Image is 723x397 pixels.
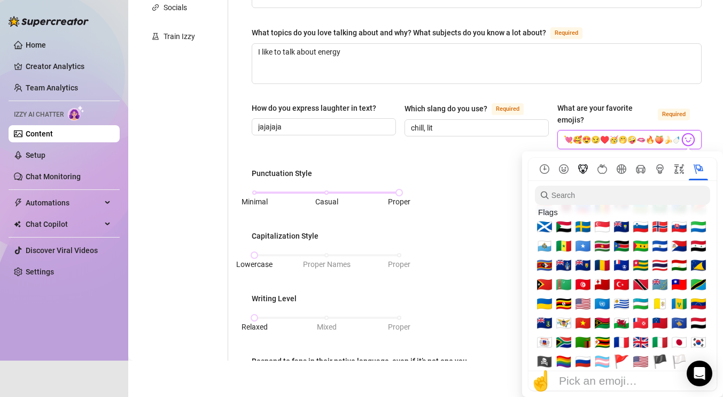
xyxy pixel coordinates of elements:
label: Writing Level [252,293,304,304]
div: Which slang do you use? [405,103,487,114]
a: Content [26,129,53,138]
input: What are your favorite emojis? [564,133,679,147]
div: Writing Level [252,293,297,304]
div: Train Izzy [164,30,195,42]
span: Proper Names [303,260,351,269]
a: Creator Analytics [26,58,111,75]
span: Required [658,109,690,120]
img: Chat Copilot [14,220,21,228]
span: thunderbolt [14,198,22,207]
span: Proper [388,197,410,206]
span: Required [550,27,582,39]
div: What topics do you love talking about and why? What subjects do you know a lot about? [252,27,546,39]
label: Punctuation Style [252,167,320,179]
a: Discover Viral Videos [26,246,98,255]
a: Setup [26,151,45,159]
div: Open Intercom Messenger [687,361,712,386]
textarea: What topics do you love talking about and why? What subjects do you know a lot about? [252,44,701,83]
span: Automations [26,194,102,211]
div: Capitalization Style [252,230,318,242]
img: logo-BBDzfeDw.svg [9,16,89,27]
a: Settings [26,268,54,276]
span: Required [492,103,524,115]
span: Chat Copilot [26,216,102,233]
img: AI Chatter [68,105,84,121]
input: Which slang do you use? [411,122,540,134]
a: Home [26,41,46,49]
span: Mixed [317,323,337,331]
div: What are your favorite emojis? [557,102,654,126]
label: How do you express laughter in text? [252,102,384,114]
input: How do you express laughter in text? [258,121,387,133]
label: Capitalization Style [252,230,326,242]
label: What are your favorite emojis? [557,102,702,126]
a: Chat Monitoring [26,172,81,181]
div: Punctuation Style [252,167,312,179]
label: Which slang do you use? [405,102,535,115]
div: Respond to fans in their native language, even if it’s not one you speak. [252,355,469,379]
span: Casual [315,197,338,206]
span: Relaxed [242,323,268,331]
span: Izzy AI Chatter [14,110,64,120]
label: Respond to fans in their native language, even if it’s not one you speak. [252,355,477,379]
label: What topics do you love talking about and why? What subjects do you know a lot about? [252,26,594,39]
a: Team Analytics [26,83,78,92]
img: svg%3e [681,133,695,147]
span: Proper [388,323,410,331]
span: experiment [152,33,159,40]
span: link [152,4,159,11]
span: Minimal [242,197,268,206]
span: Lowercase [236,260,273,269]
div: Socials [164,2,187,13]
span: Proper [388,260,410,269]
div: How do you express laughter in text? [252,102,376,114]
